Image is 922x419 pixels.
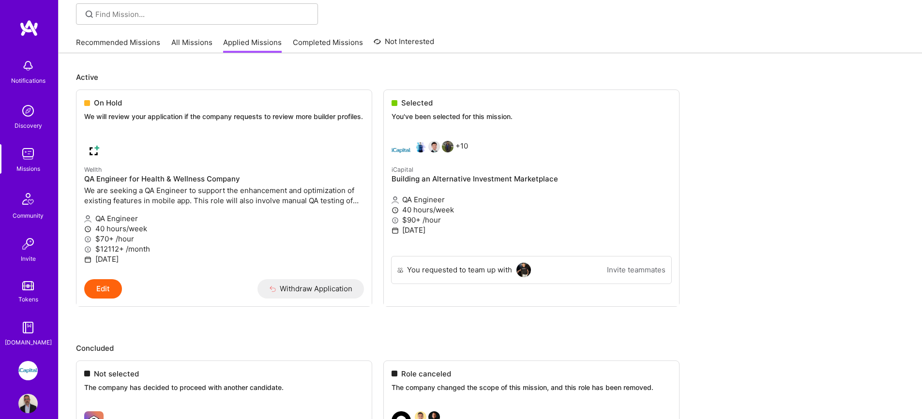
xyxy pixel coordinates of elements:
small: Wellth [84,166,102,173]
img: Wellth company logo [84,141,104,160]
img: User Avatar [18,394,38,413]
p: QA Engineer [84,213,364,224]
img: logo [19,19,39,37]
i: icon Clock [84,225,91,233]
a: iCapital: Building an Alternative Investment Marketplace [16,361,40,380]
i: icon Calendar [84,256,91,263]
div: Invite [21,254,36,264]
img: tokens [22,281,34,290]
a: Applied Missions [223,37,282,53]
a: User Avatar [16,394,40,413]
div: Discovery [15,120,42,131]
i: icon SearchGrey [84,9,95,20]
img: guide book [18,318,38,337]
button: Withdraw Application [257,279,364,299]
a: Recommended Missions [76,37,160,53]
input: Find Mission... [95,9,311,19]
p: We will review your application if the company requests to review more builder profiles. [84,112,364,121]
a: All Missions [171,37,212,53]
i: icon MoneyGray [84,236,91,243]
img: iCapital: Building an Alternative Investment Marketplace [18,361,38,380]
h4: QA Engineer for Health & Wellness Company [84,175,364,183]
img: bell [18,56,38,75]
div: Missions [16,164,40,174]
i: icon Applicant [84,215,91,223]
img: discovery [18,101,38,120]
a: Not Interested [374,36,434,53]
div: Notifications [11,75,45,86]
a: Wellth company logoWellthQA Engineer for Health & Wellness CompanyWe are seeking a QA Engineer to... [76,133,372,279]
p: 40 hours/week [84,224,364,234]
img: Invite [18,234,38,254]
p: Concluded [76,343,905,353]
button: Edit [84,279,122,299]
i: icon MoneyGray [84,246,91,253]
img: Community [16,187,40,210]
p: $12112+ /month [84,244,364,254]
img: teamwork [18,144,38,164]
div: Community [13,210,44,221]
div: [DOMAIN_NAME] [5,337,52,347]
p: We are seeking a QA Engineer to support the enhancement and optimization of existing features in ... [84,185,364,206]
p: Active [76,72,905,82]
p: [DATE] [84,254,364,264]
div: Tokens [18,294,38,304]
a: Completed Missions [293,37,363,53]
p: $70+ /hour [84,234,364,244]
span: On Hold [94,98,122,108]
